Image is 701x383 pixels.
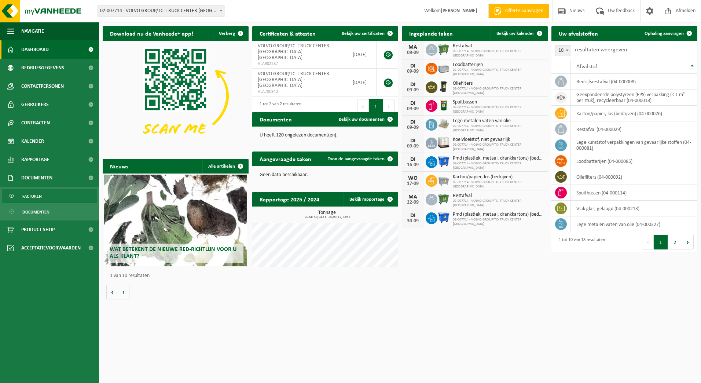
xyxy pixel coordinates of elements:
td: vlak glas, gelaagd (04-000213) [571,201,697,216]
h2: Ingeplande taken [402,26,460,40]
span: Rapportage [21,150,49,169]
span: Bedrijfsgegevens [21,59,64,77]
a: Bekijk uw kalender [491,26,547,41]
a: Offerte aanvragen [488,4,549,18]
div: 1 tot 2 van 2 resultaten [256,98,301,114]
h2: Rapportage 2025 / 2024 [252,192,327,206]
span: Dashboard [21,40,49,59]
img: PB-LB-0680-HPE-GY-01 [437,62,450,74]
div: 09-09 [405,144,420,149]
span: Restafval [453,43,544,49]
div: DI [405,119,420,125]
span: 02-007714 - VOLVO GROUP/TC- TRUCK CENTER [GEOGRAPHIC_DATA] [453,218,544,226]
span: VOLVO GROUP/TC- TRUCK CENTER [GEOGRAPHIC_DATA] - [GEOGRAPHIC_DATA] [258,43,329,61]
span: Documenten [22,205,49,219]
button: 1 [369,99,383,114]
div: 09-09 [405,88,420,93]
span: Pmd (plastiek, metaal, drankkartons) (bedrijven) [453,156,544,161]
span: 02-007714 - VOLVO GROUP/TC- TRUCK CENTER [GEOGRAPHIC_DATA] [453,49,544,58]
span: Contracten [21,114,50,132]
td: loodbatterijen (04-000085) [571,153,697,169]
img: PB-IC-1000-HPE-00-01 [437,136,450,149]
span: 10 [555,45,571,56]
span: Navigatie [21,22,44,40]
p: 1 van 10 resultaten [110,273,245,278]
td: bedrijfsrestafval (04-000008) [571,74,697,90]
span: Gebruikers [21,95,49,114]
span: Pmd (plastiek, metaal, drankkartons) (bedrijven) [453,212,544,218]
span: Verberg [219,31,235,36]
div: 17-09 [405,181,420,186]
button: Previous [642,235,654,249]
span: VLA700943 [258,89,341,95]
span: Afvalstof [576,64,597,70]
span: Spuitbussen [453,99,544,105]
h2: Nieuws [103,159,136,173]
div: DI [405,82,420,88]
span: Oliefilters [453,81,544,87]
div: 09-09 [405,125,420,130]
span: 02-007714 - VOLVO GROUP/TC- TRUCK CENTER [GEOGRAPHIC_DATA] [453,180,544,189]
span: 02-007714 - VOLVO GROUP/TC- TRUCK CENTER KAMPENHOUT - KAMPENHOUT [97,6,225,17]
p: Geen data beschikbaar. [260,172,391,178]
a: Bekijk uw documenten [333,112,397,127]
td: [DATE] [347,41,377,69]
span: Loodbatterijen [453,62,544,68]
h2: Certificaten & attesten [252,26,323,40]
span: Koelvloeistof, niet gevaarlijk [453,137,544,143]
a: Toon de aangevraagde taken [322,152,397,166]
span: 02-007714 - VOLVO GROUP/TC- TRUCK CENTER KAMPENHOUT - KAMPENHOUT [97,6,225,16]
span: Lege metalen vaten van olie [453,118,544,124]
img: WB-1100-HPE-BE-01 [437,155,450,168]
span: 02-007714 - VOLVO GROUP/TC- TRUCK CENTER [GEOGRAPHIC_DATA] [453,199,544,208]
span: 02-007714 - VOLVO GROUP/TC- TRUCK CENTER [GEOGRAPHIC_DATA] [453,124,544,133]
button: Next [383,99,394,114]
div: DI [405,157,420,163]
img: WB-2500-GAL-GY-01 [437,174,450,186]
span: Bekijk uw kalender [496,31,534,36]
td: [DATE] [347,69,377,96]
a: Bekijk uw certificaten [336,26,397,41]
div: DI [405,101,420,106]
span: 02-007714 - VOLVO GROUP/TC- TRUCK CENTER [GEOGRAPHIC_DATA] [453,68,544,77]
span: Kalender [21,132,44,150]
span: Karton/papier, los (bedrijven) [453,174,544,180]
span: Toon de aangevraagde taken [328,157,385,161]
span: Facturen [22,189,42,203]
button: 2 [668,235,682,249]
div: DI [405,63,420,69]
span: Documenten [21,169,52,187]
strong: [PERSON_NAME] [441,8,477,14]
span: 02-007714 - VOLVO GROUP/TC- TRUCK CENTER [GEOGRAPHIC_DATA] [453,87,544,95]
div: 08-09 [405,50,420,55]
img: LP-PA-00000-WDN-11 [437,118,450,130]
div: MA [405,44,420,50]
span: Contactpersonen [21,77,64,95]
div: 1 tot 10 van 18 resultaten [555,234,605,250]
div: DI [405,138,420,144]
button: Next [682,235,694,249]
span: Wat betekent de nieuwe RED-richtlijn voor u als klant? [110,247,236,259]
div: 16-09 [405,163,420,168]
span: VLA902287 [258,61,341,67]
h2: Documenten [252,112,299,126]
label: resultaten weergeven [575,47,627,53]
span: Acceptatievoorwaarden [21,239,81,257]
a: Facturen [2,189,97,203]
div: 09-09 [405,69,420,74]
span: Bekijk uw certificaten [342,31,385,36]
button: Vorige [106,285,118,299]
td: spuitbussen (04-000114) [571,185,697,201]
img: Download de VHEPlus App [103,41,249,150]
span: VOLVO GROUP/TC- TRUCK CENTER [GEOGRAPHIC_DATA] - [GEOGRAPHIC_DATA] [258,71,329,88]
span: Ophaling aanvragen [645,31,684,36]
button: Verberg [213,26,248,41]
span: 02-007714 - VOLVO GROUP/TC- TRUCK CENTER [GEOGRAPHIC_DATA] [453,143,544,152]
span: 02-007714 - VOLVO GROUP/TC- TRUCK CENTER [GEOGRAPHIC_DATA] [453,161,544,170]
h2: Download nu de Vanheede+ app! [103,26,201,40]
span: 02-007714 - VOLVO GROUP/TC- TRUCK CENTER [GEOGRAPHIC_DATA] [453,105,544,114]
span: 2024: 30,042 t - 2025: 17,729 t [256,215,398,219]
p: U heeft 120 ongelezen document(en). [260,133,391,138]
div: WO [405,175,420,181]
